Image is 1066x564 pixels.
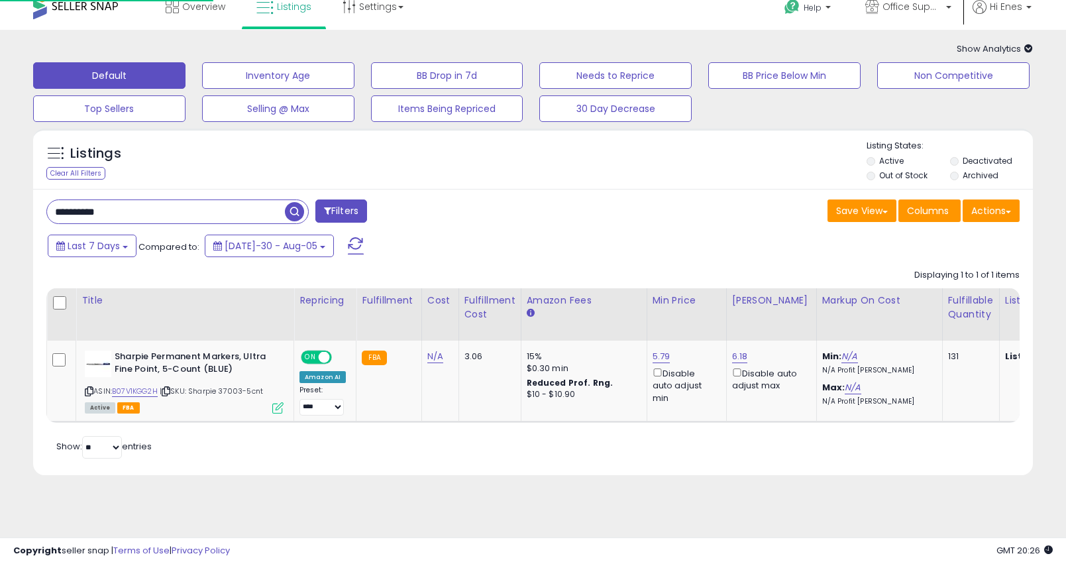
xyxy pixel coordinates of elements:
div: Amazon Fees [527,294,641,308]
p: N/A Profit [PERSON_NAME] [822,397,932,406]
span: OFF [330,352,351,363]
p: N/A Profit [PERSON_NAME] [822,366,932,375]
div: $10 - $10.90 [527,389,637,400]
div: ASIN: [85,351,284,412]
div: Fulfillment Cost [464,294,515,321]
a: 5.79 [653,350,670,363]
div: Disable auto adjust min [653,366,716,404]
b: Listed Price: [1005,350,1065,363]
span: FBA [117,402,140,414]
b: Sharpie Permanent Markers, Ultra Fine Point, 5-Count (BLUE) [115,351,276,378]
span: Last 7 Days [68,239,120,253]
button: Save View [827,199,896,222]
div: Cost [427,294,453,308]
label: Archived [963,170,998,181]
div: [PERSON_NAME] [732,294,811,308]
strong: Copyright [13,544,62,557]
a: N/A [845,381,861,394]
div: Repricing [299,294,350,308]
div: 131 [948,351,989,363]
div: 15% [527,351,637,363]
button: Non Competitive [877,62,1030,89]
button: BB Drop in 7d [371,62,523,89]
small: FBA [362,351,386,365]
span: 2025-08-13 20:26 GMT [996,544,1053,557]
span: | SKU: Sharpie 37003-5cnt [160,386,263,396]
label: Active [879,155,904,166]
h5: Listings [70,144,121,163]
div: seller snap | | [13,545,230,557]
div: Displaying 1 to 1 of 1 items [914,269,1020,282]
b: Min: [822,350,842,363]
div: Fulfillable Quantity [948,294,994,321]
div: Markup on Cost [822,294,937,308]
a: 6.18 [732,350,748,363]
div: Preset: [299,386,346,416]
th: The percentage added to the cost of goods (COGS) that forms the calculator for Min & Max prices. [816,288,942,341]
span: Help [804,2,822,13]
button: Needs to Reprice [539,62,692,89]
div: $0.30 min [527,363,637,374]
div: Min Price [653,294,721,308]
a: N/A [841,350,857,363]
b: Max: [822,381,845,394]
button: Filters [315,199,367,223]
span: [DATE]-30 - Aug-05 [225,239,317,253]
button: BB Price Below Min [708,62,861,89]
div: 3.06 [464,351,511,363]
button: Actions [963,199,1020,222]
img: 21CCa3wPWML._SL40_.jpg [85,351,111,377]
div: Clear All Filters [46,167,105,180]
p: Listing States: [867,140,1033,152]
div: Title [81,294,288,308]
div: Amazon AI [299,371,346,383]
button: Top Sellers [33,95,186,122]
div: Disable auto adjust max [732,366,806,392]
button: Last 7 Days [48,235,136,257]
button: Selling @ Max [202,95,354,122]
div: Fulfillment [362,294,415,308]
a: B07V1KGG2H [112,386,158,397]
button: [DATE]-30 - Aug-05 [205,235,334,257]
button: 30 Day Decrease [539,95,692,122]
a: Privacy Policy [172,544,230,557]
b: Reduced Prof. Rng. [527,377,613,388]
label: Deactivated [963,155,1012,166]
span: Show Analytics [957,42,1033,55]
span: All listings currently available for purchase on Amazon [85,402,115,414]
a: Terms of Use [113,544,170,557]
span: Compared to: [138,241,199,253]
button: Columns [898,199,961,222]
button: Inventory Age [202,62,354,89]
button: Items Being Repriced [371,95,523,122]
button: Default [33,62,186,89]
small: Amazon Fees. [527,308,535,319]
span: Show: entries [56,440,152,453]
label: Out of Stock [879,170,928,181]
a: N/A [427,350,443,363]
span: ON [302,352,319,363]
span: Columns [907,204,949,217]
